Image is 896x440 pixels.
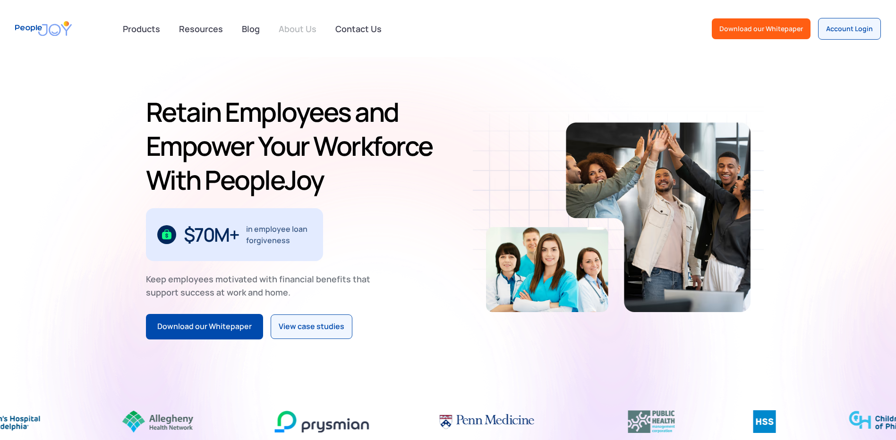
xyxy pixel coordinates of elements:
div: in employee loan forgiveness [246,223,312,246]
a: Blog [236,18,265,39]
img: Retain-Employees-PeopleJoy [486,227,608,312]
a: home [15,15,72,42]
div: 1 / 3 [146,208,323,261]
div: $70M+ [184,227,239,242]
div: View case studies [279,321,344,333]
a: Resources [173,18,229,39]
div: Download our Whitepaper [719,24,803,34]
a: Download our Whitepaper [712,18,811,39]
h1: Retain Employees and Empower Your Workforce With PeopleJoy [146,95,444,197]
a: Account Login [818,18,881,40]
a: Download our Whitepaper [146,314,263,339]
img: Retain-Employees-PeopleJoy [566,122,751,312]
div: Download our Whitepaper [157,321,252,333]
div: Account Login [826,24,873,34]
div: Keep employees motivated with financial benefits that support success at work and home. [146,272,378,299]
a: About Us [273,18,322,39]
a: Contact Us [330,18,387,39]
div: Products [117,19,166,38]
a: View case studies [271,314,352,339]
